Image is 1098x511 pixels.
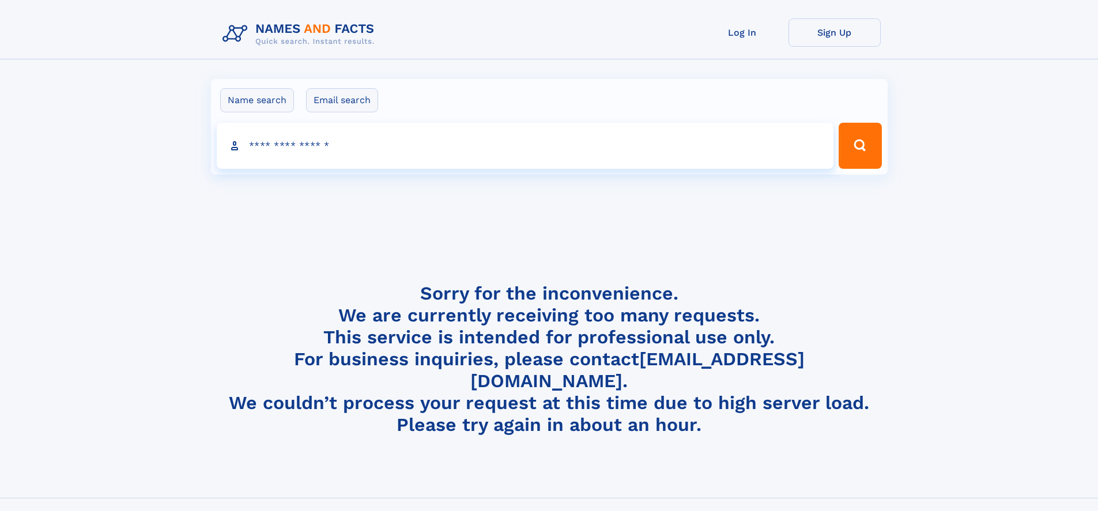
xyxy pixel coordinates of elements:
[696,18,788,47] a: Log In
[839,123,881,169] button: Search Button
[218,282,881,436] h4: Sorry for the inconvenience. We are currently receiving too many requests. This service is intend...
[218,18,384,50] img: Logo Names and Facts
[217,123,834,169] input: search input
[788,18,881,47] a: Sign Up
[220,88,294,112] label: Name search
[470,348,805,392] a: [EMAIL_ADDRESS][DOMAIN_NAME]
[306,88,378,112] label: Email search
